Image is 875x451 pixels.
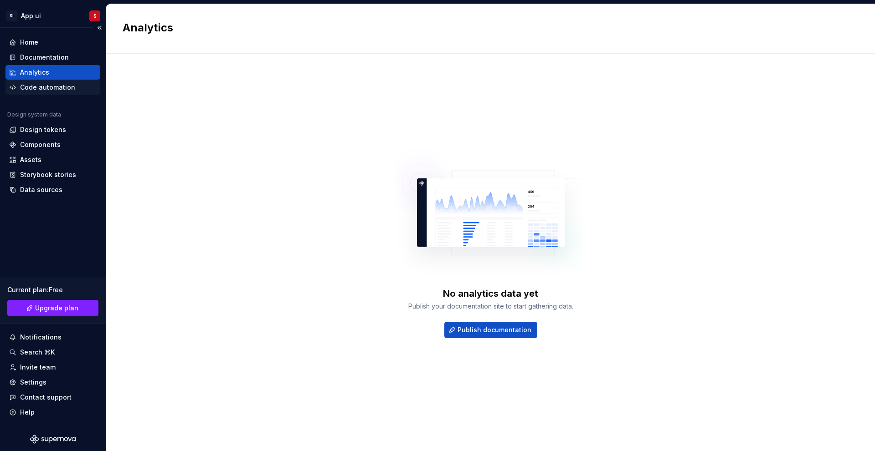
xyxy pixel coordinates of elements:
button: SLApp uiS [2,6,104,25]
div: SL [6,10,17,21]
div: Data sources [20,185,62,194]
a: Code automation [5,80,100,95]
div: Home [20,38,38,47]
div: Contact support [20,393,72,402]
a: Components [5,137,100,152]
div: Design system data [7,111,61,118]
div: Code automation [20,83,75,92]
div: Storybook stories [20,170,76,179]
div: Notifications [20,333,62,342]
a: Documentation [5,50,100,65]
button: Collapse sidebar [93,21,106,34]
div: Help [20,408,35,417]
span: Publish documentation [458,325,531,334]
a: Storybook stories [5,167,100,182]
a: Analytics [5,65,100,80]
a: Design tokens [5,122,100,137]
div: App ui [21,11,41,20]
div: Components [20,140,61,149]
div: Current plan : Free [7,285,98,294]
svg: Supernova Logo [30,435,76,444]
a: Upgrade plan [7,300,98,316]
button: Contact support [5,390,100,405]
button: Search ⌘K [5,345,100,360]
button: Publish documentation [444,322,537,338]
button: Help [5,405,100,420]
div: S [93,12,97,20]
a: Data sources [5,182,100,197]
div: Analytics [20,68,49,77]
div: Assets [20,155,41,164]
div: Design tokens [20,125,66,134]
a: Settings [5,375,100,390]
a: Home [5,35,100,50]
div: Search ⌘K [20,348,55,357]
div: No analytics data yet [443,287,538,300]
span: Upgrade plan [35,304,78,313]
h2: Analytics [123,20,848,35]
a: Assets [5,152,100,167]
div: Documentation [20,53,69,62]
button: Notifications [5,330,100,345]
div: Publish your documentation site to start gathering data. [408,302,573,311]
a: Invite team [5,360,100,375]
div: Settings [20,378,46,387]
div: Invite team [20,363,56,372]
